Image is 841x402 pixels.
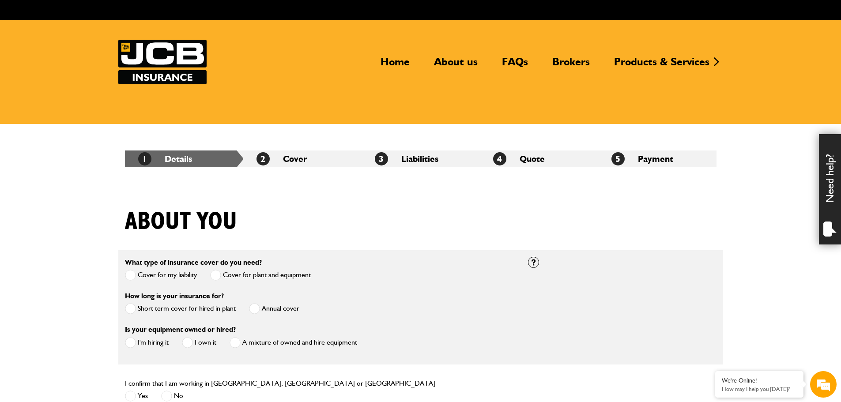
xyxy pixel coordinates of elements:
[256,152,270,165] span: 2
[182,337,216,348] label: I own it
[243,150,362,167] li: Cover
[249,303,299,314] label: Annual cover
[118,40,207,84] img: JCB Insurance Services logo
[125,150,243,167] li: Details
[611,152,625,165] span: 5
[161,391,183,402] label: No
[427,55,484,75] a: About us
[598,150,717,167] li: Payment
[480,150,598,167] li: Quote
[722,377,797,384] div: We're Online!
[118,40,207,84] a: JCB Insurance Services
[125,270,197,281] label: Cover for my liability
[125,207,237,237] h1: About you
[125,293,224,300] label: How long is your insurance for?
[125,380,435,387] label: I confirm that I am working in [GEOGRAPHIC_DATA], [GEOGRAPHIC_DATA] or [GEOGRAPHIC_DATA]
[362,150,480,167] li: Liabilities
[230,337,357,348] label: A mixture of owned and hire equipment
[138,152,151,165] span: 1
[125,337,169,348] label: I'm hiring it
[495,55,535,75] a: FAQs
[722,386,797,392] p: How may I help you today?
[375,152,388,165] span: 3
[493,152,506,165] span: 4
[607,55,716,75] a: Products & Services
[374,55,416,75] a: Home
[819,134,841,244] div: Need help?
[546,55,596,75] a: Brokers
[125,391,148,402] label: Yes
[125,326,236,333] label: Is your equipment owned or hired?
[125,303,236,314] label: Short term cover for hired in plant
[210,270,311,281] label: Cover for plant and equipment
[125,259,262,266] label: What type of insurance cover do you need?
